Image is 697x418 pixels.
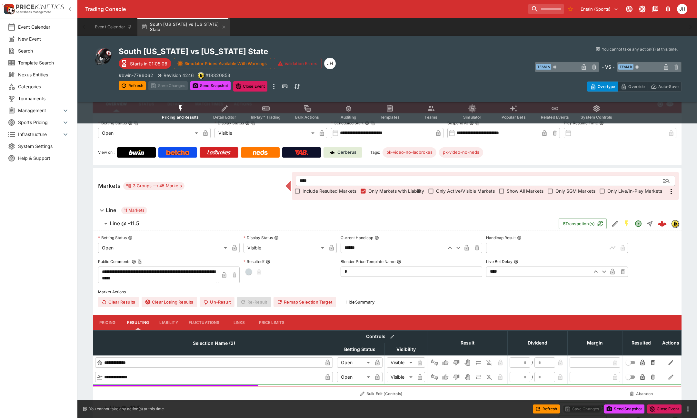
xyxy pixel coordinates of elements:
button: more [684,405,692,413]
span: System Controls [581,115,612,120]
span: Templates [380,115,400,120]
th: Resulted [622,330,660,355]
button: Betting Status [128,236,133,240]
span: Related Events [541,115,569,120]
div: Jordan Hughes [324,58,336,69]
div: bwin [671,220,679,228]
img: american_football.png [93,46,114,67]
button: Push [473,372,483,382]
div: Open [98,128,200,138]
p: Resulted? [244,259,264,264]
button: SGM Enabled [621,218,632,229]
p: Display Status [244,235,273,240]
div: 3 Groups 45 Markets [126,182,182,190]
img: Sportsbook Management [16,11,51,14]
p: You cannot take any action(s) at this time. [602,46,678,52]
p: Blender Price Template Name [341,259,395,264]
div: Betting Target: cerberus [383,147,436,158]
button: Eliminated In Play [484,372,494,382]
span: System Settings [18,143,69,150]
button: Win [440,372,451,382]
button: Refresh [119,81,146,90]
p: Revision 4246 [164,72,194,79]
button: Line @ -11.5 [93,217,559,230]
button: Fluctuations [184,315,225,330]
button: Override [618,82,648,92]
button: Resulting [122,315,154,330]
p: Override [628,83,645,90]
span: Team B [618,64,633,70]
span: Help & Support [18,155,69,161]
button: Resulted? [266,259,270,264]
label: Tags: [370,147,380,158]
div: Event type filters [157,101,617,123]
button: Clear Results [98,297,139,307]
div: Start From [587,82,682,92]
button: Line11 Markets [93,204,682,217]
span: Visibility [389,345,423,353]
span: Include Resulted Markets [303,188,356,194]
button: Notifications [662,3,674,15]
span: Sports Pricing [18,119,62,126]
img: Cerberus [330,150,335,155]
span: Pricing and Results [162,115,199,120]
button: Handicap Result [517,236,522,240]
button: Close Event [647,404,682,413]
button: more [270,81,278,92]
button: Open [632,218,644,229]
button: Not Set [429,372,440,382]
span: Template Search [18,59,69,66]
th: Controls [335,330,427,343]
button: Straight [644,218,656,229]
a: Cerberus [324,147,362,158]
div: 1a8e4fa7-9692-47d8-8311-328b96c028ec [658,219,667,228]
button: Current Handicap [374,236,379,240]
span: Auditing [341,115,356,120]
th: Dividend [508,330,568,355]
div: Visible [244,243,326,253]
button: Abandon [624,389,658,399]
span: Management [18,107,62,114]
p: Starts in 01:05:06 [130,60,167,67]
h6: Line [106,207,116,214]
button: Display Status [274,236,279,240]
span: Tournaments [18,95,69,102]
button: Links [225,315,254,330]
button: Connected to PK [623,3,635,15]
div: Open [337,372,372,382]
button: Price Limits [254,315,290,330]
span: Team A [536,64,551,70]
h6: - VS - [602,63,614,70]
span: Only Live/In-Play Markets [607,188,662,194]
button: Send Snapshot [604,404,644,413]
button: Bulk Edit (Controls) [337,389,425,399]
span: Only Markets with Liability [368,188,424,194]
button: Edit Detail [609,218,621,229]
p: Current Handicap [341,235,373,240]
span: 11 Markets [121,207,147,214]
span: InPlay™ Trading [251,115,281,120]
p: Cerberus [337,149,356,156]
button: Select Tenant [577,4,622,14]
span: Popular Bets [502,115,526,120]
img: Betcha [166,150,189,155]
div: Jordan Hughes [677,4,687,14]
span: Re-Result [237,297,271,307]
span: Nexus Entities [18,71,69,78]
div: Visible [387,372,415,382]
img: Bwin [129,150,144,155]
p: You cannot take any action(s) at this time. [89,406,165,412]
button: Eliminated In Play [484,357,494,368]
th: Result [427,330,508,355]
button: Pricing [93,315,122,330]
span: Betting Status [337,345,383,353]
button: Push [473,357,483,368]
div: Trading Console [85,6,526,13]
button: Lose [451,372,462,382]
span: Event Calendar [18,24,69,30]
p: Public Comments [98,259,130,264]
button: Void [462,357,473,368]
button: Win [440,357,451,368]
span: Infrastructure [18,131,62,138]
span: Only SGM Markets [555,188,595,194]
